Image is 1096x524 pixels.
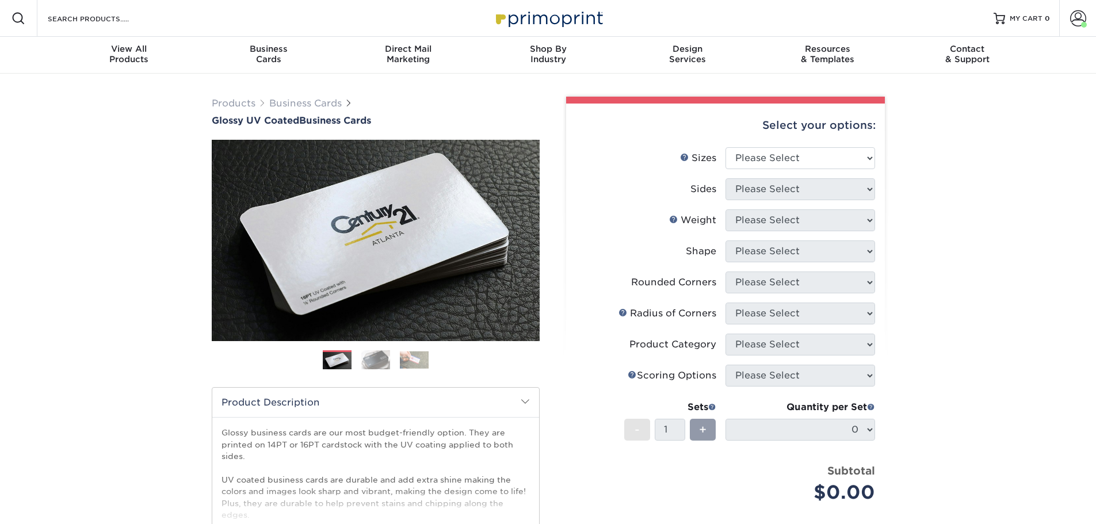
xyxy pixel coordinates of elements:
div: Services [618,44,758,64]
div: & Support [898,44,1037,64]
img: Primoprint [491,6,606,30]
img: Glossy UV Coated 01 [212,77,540,404]
span: + [699,421,707,438]
h2: Product Description [212,388,539,417]
div: Rounded Corners [631,276,716,289]
span: Contact [898,44,1037,54]
a: Glossy UV CoatedBusiness Cards [212,115,540,126]
div: Quantity per Set [725,400,875,414]
strong: Subtotal [827,464,875,477]
div: Select your options: [575,104,876,147]
span: Glossy UV Coated [212,115,299,126]
span: MY CART [1010,14,1042,24]
span: Shop By [478,44,618,54]
div: Sets [624,400,716,414]
div: $0.00 [734,479,875,506]
a: BusinessCards [198,37,338,74]
span: Direct Mail [338,44,478,54]
div: Radius of Corners [618,307,716,320]
img: Business Cards 03 [400,351,429,369]
h1: Business Cards [212,115,540,126]
div: Weight [669,213,716,227]
div: Sizes [680,151,716,165]
div: Marketing [338,44,478,64]
div: Shape [686,244,716,258]
a: Contact& Support [898,37,1037,74]
a: DesignServices [618,37,758,74]
span: View All [59,44,199,54]
span: 0 [1045,14,1050,22]
div: Sides [690,182,716,196]
div: Scoring Options [628,369,716,383]
span: Design [618,44,758,54]
span: Resources [758,44,898,54]
a: Direct MailMarketing [338,37,478,74]
div: Products [59,44,199,64]
div: & Templates [758,44,898,64]
img: Business Cards 01 [323,346,352,375]
input: SEARCH PRODUCTS..... [47,12,159,25]
a: Business Cards [269,98,342,109]
a: Shop ByIndustry [478,37,618,74]
span: Business [198,44,338,54]
a: View AllProducts [59,37,199,74]
div: Cards [198,44,338,64]
div: Industry [478,44,618,64]
span: - [635,421,640,438]
div: Product Category [629,338,716,351]
img: Business Cards 02 [361,350,390,370]
a: Products [212,98,255,109]
a: Resources& Templates [758,37,898,74]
